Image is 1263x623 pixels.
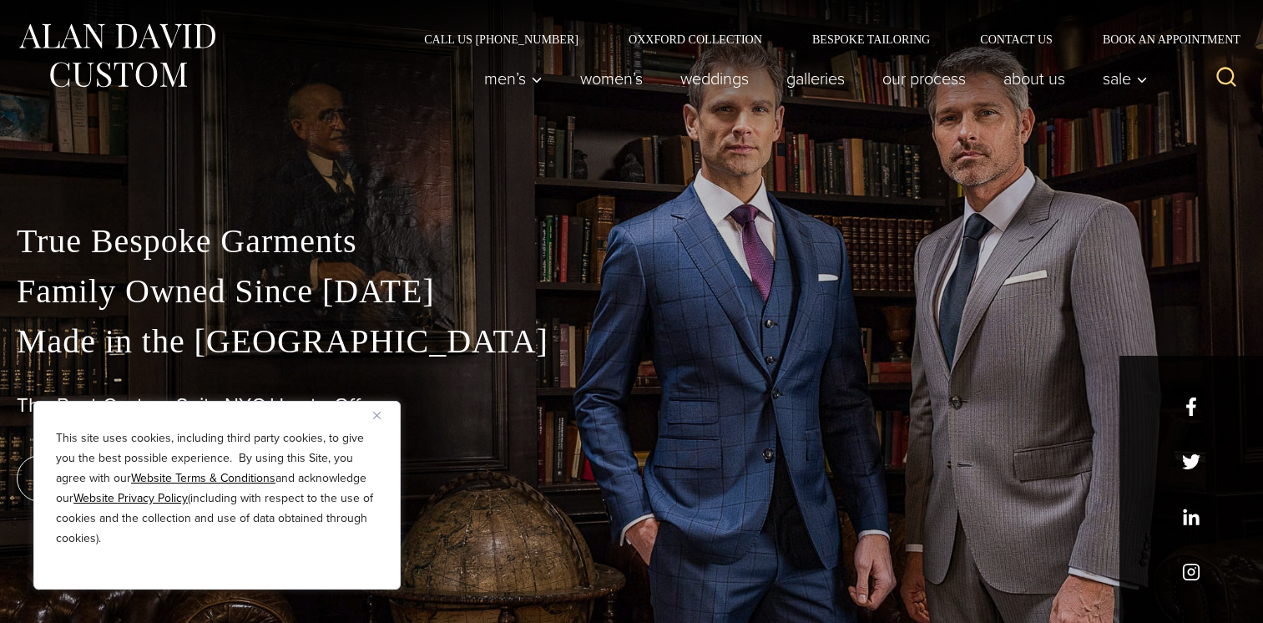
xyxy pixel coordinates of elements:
[787,33,955,45] a: Bespoke Tailoring
[466,62,1157,95] nav: Primary Navigation
[1078,33,1246,45] a: Book an Appointment
[604,33,787,45] a: Oxxford Collection
[1206,58,1246,99] button: View Search Form
[73,489,188,507] a: Website Privacy Policy
[864,62,985,95] a: Our Process
[484,70,543,87] span: Men’s
[955,33,1078,45] a: Contact Us
[131,469,275,487] a: Website Terms & Conditions
[56,428,378,549] p: This site uses cookies, including third party cookies, to give you the best possible experience. ...
[1103,70,1148,87] span: Sale
[562,62,662,95] a: Women’s
[17,18,217,93] img: Alan David Custom
[662,62,768,95] a: weddings
[373,412,381,419] img: Close
[17,455,250,502] a: book an appointment
[768,62,864,95] a: Galleries
[399,33,1246,45] nav: Secondary Navigation
[17,216,1246,367] p: True Bespoke Garments Family Owned Since [DATE] Made in the [GEOGRAPHIC_DATA]
[17,393,1246,418] h1: The Best Custom Suits NYC Has to Offer
[399,33,604,45] a: Call Us [PHONE_NUMBER]
[373,405,393,425] button: Close
[985,62,1084,95] a: About Us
